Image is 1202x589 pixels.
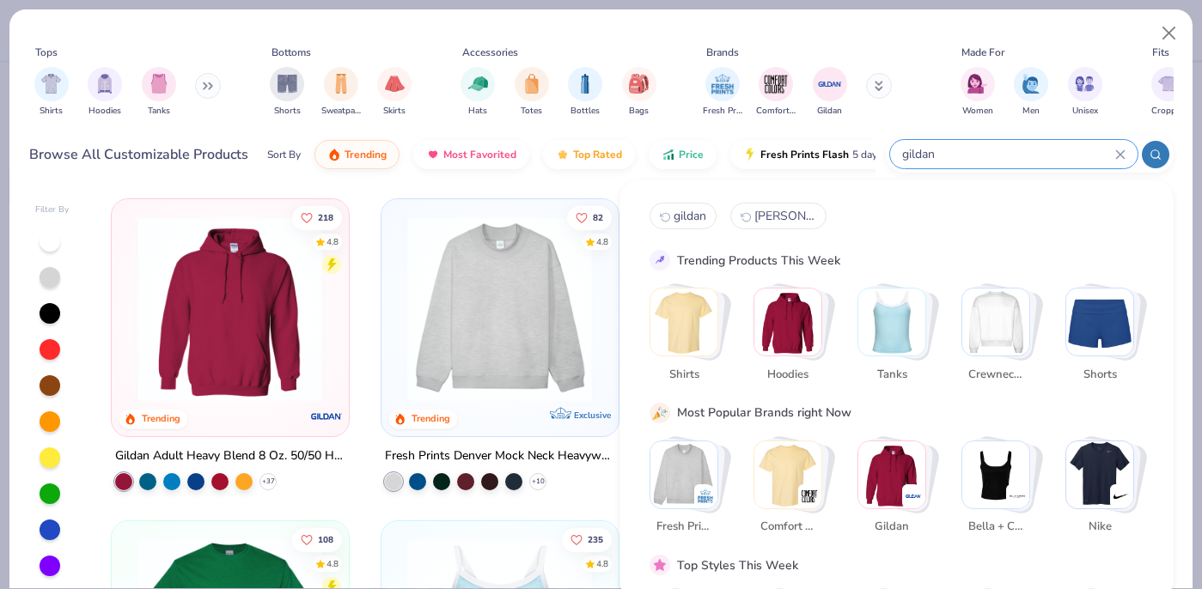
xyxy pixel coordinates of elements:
button: filter button [622,67,656,118]
span: Fresh Prints Flash [760,148,849,161]
img: Comfort Colors Image [763,71,789,97]
button: Like [567,205,612,229]
img: most_fav.gif [426,148,440,161]
div: filter for Sweatpants [321,67,361,118]
img: Nike [1113,487,1130,504]
button: filter button [34,67,69,118]
img: TopRated.gif [556,148,570,161]
div: filter for Skirts [377,67,412,118]
button: Price [649,140,717,169]
span: Tanks [863,366,919,383]
button: Like [562,527,612,551]
img: Totes Image [522,74,541,94]
img: Fresh Prints [697,487,714,504]
img: Fresh Prints [650,440,717,507]
div: 4.8 [596,235,608,248]
span: Shirts [40,105,63,118]
span: Nike [1071,519,1127,536]
div: Tops [35,45,58,60]
button: filter button [270,67,304,118]
img: a90f7c54-8796-4cb2-9d6e-4e9644cfe0fe [601,216,802,402]
span: + 10 [531,476,544,486]
span: [PERSON_NAME]' [754,208,816,224]
img: Hoodies Image [95,74,114,94]
button: Stack Card Button Nike [1065,440,1144,542]
button: Stack Card Button Shorts [1065,288,1144,390]
span: Tanks [148,105,170,118]
div: filter for Fresh Prints [703,67,742,118]
button: Trending [314,140,400,169]
span: Bags [629,105,649,118]
div: filter for Tanks [142,67,176,118]
img: Bottles Image [576,74,595,94]
img: Tanks Image [149,74,168,94]
span: Shorts [274,105,301,118]
div: Fresh Prints Denver Mock Neck Heavyweight Sweatshirt [385,445,615,466]
img: Hoodies [754,288,821,355]
div: filter for Unisex [1068,67,1102,118]
span: Exclusive [573,409,610,420]
div: filter for Shirts [34,67,69,118]
button: Fresh Prints Flash5 day delivery [730,140,929,169]
div: filter for Totes [515,67,549,118]
img: Unisex Image [1075,74,1095,94]
img: Shorts Image [278,74,297,94]
span: 218 [318,213,333,222]
div: Browse All Customizable Products [29,144,248,165]
div: 4.8 [596,557,608,570]
div: filter for Comfort Colors [756,67,796,118]
div: Top Styles This Week [677,556,798,574]
div: Most Popular Brands right Now [677,404,851,422]
img: trend_line.gif [652,252,668,268]
img: Shorts [1066,288,1133,355]
span: gildan [674,208,706,224]
div: filter for Hoodies [88,67,122,118]
button: Stack Card Button Bella + Canvas [961,440,1040,542]
button: Stack Card Button Crewnecks [961,288,1040,390]
span: 82 [593,213,603,222]
img: Skirts Image [385,74,405,94]
span: Top Rated [573,148,622,161]
span: Totes [521,105,542,118]
img: f5d85501-0dbb-4ee4-b115-c08fa3845d83 [399,216,601,402]
div: filter for Bags [622,67,656,118]
img: 01756b78-01f6-4cc6-8d8a-3c30c1a0c8ac [129,216,331,402]
img: Bella + Canvas [1009,487,1026,504]
span: Sweatpants [321,105,361,118]
button: Close [1153,17,1186,50]
div: 4.8 [326,557,339,570]
span: Men [1022,105,1040,118]
div: Trending Products This Week [677,251,840,269]
img: pink_star.gif [652,557,668,573]
img: Bags Image [629,74,648,94]
button: Like [292,205,342,229]
img: party_popper.gif [652,404,668,420]
div: filter for Shorts [270,67,304,118]
img: Crewnecks [962,288,1029,355]
button: filter button [321,67,361,118]
button: filter button [756,67,796,118]
img: Comfort Colors [754,440,821,507]
button: filter button [1014,67,1048,118]
img: Shirts [650,288,717,355]
span: Bella + Canvas [967,519,1023,536]
span: Skirts [383,105,406,118]
span: Hats [468,105,487,118]
span: 108 [318,535,333,543]
img: Men Image [1022,74,1040,94]
span: Fresh Prints [703,105,742,118]
img: Shirts Image [41,74,61,94]
button: Stack Card Button Tanks [857,288,937,390]
div: Filter By [35,203,70,216]
span: Bottles [570,105,600,118]
span: 5 day delivery [852,145,916,165]
img: Sweatpants Image [332,74,351,94]
img: Cropped Image [1158,74,1178,94]
img: Fresh Prints Image [710,71,735,97]
span: Comfort Colors [760,519,815,536]
img: trending.gif [327,148,341,161]
span: Hoodies [88,105,121,118]
span: Crewnecks [967,366,1023,383]
button: filter button [142,67,176,118]
img: Women Image [967,74,987,94]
